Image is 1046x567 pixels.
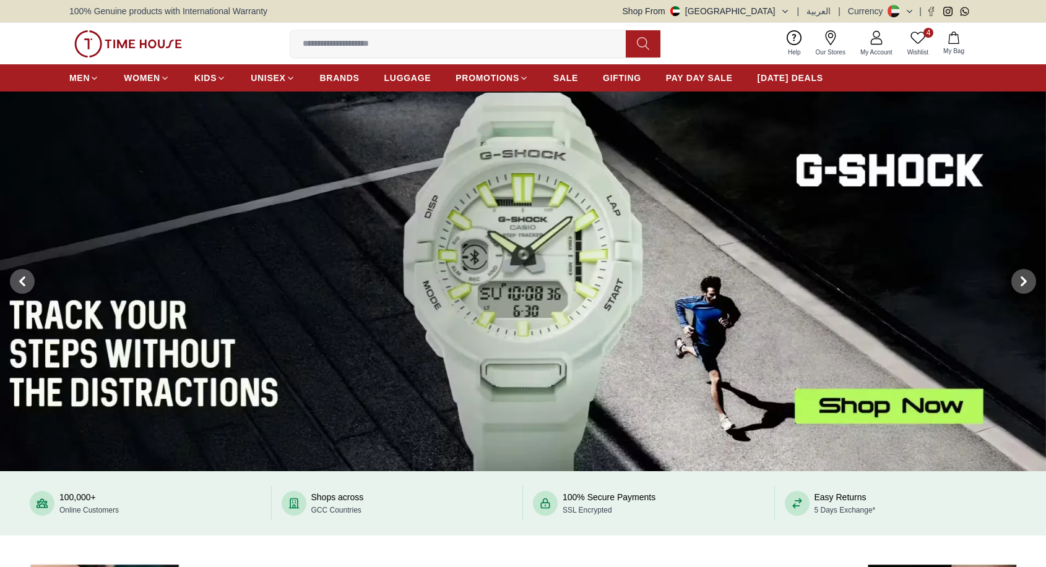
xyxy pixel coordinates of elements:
[666,72,733,84] span: PAY DAY SALE
[797,5,800,17] span: |
[320,67,360,89] a: BRANDS
[666,67,733,89] a: PAY DAY SALE
[838,5,841,17] span: |
[848,5,888,17] div: Currency
[927,7,936,16] a: Facebook
[919,5,922,17] span: |
[384,72,431,84] span: LUGGAGE
[758,67,823,89] a: [DATE] DEALS
[758,72,823,84] span: [DATE] DEALS
[553,67,578,89] a: SALE
[563,491,655,516] div: 100% Secure Payments
[563,506,612,514] span: SSL Encrypted
[806,5,831,17] button: العربية
[69,67,99,89] a: MEN
[670,6,680,16] img: United Arab Emirates
[815,491,876,516] div: Easy Returns
[902,48,933,57] span: Wishlist
[553,72,578,84] span: SALE
[194,67,226,89] a: KIDS
[623,5,790,17] button: Shop From[GEOGRAPHIC_DATA]
[251,67,295,89] a: UNISEX
[320,72,360,84] span: BRANDS
[59,506,119,514] span: Online Customers
[943,7,953,16] a: Instagram
[808,28,853,59] a: Our Stores
[603,67,641,89] a: GIFTING
[783,48,806,57] span: Help
[59,491,119,516] div: 100,000+
[938,46,969,56] span: My Bag
[936,29,972,58] button: My Bag
[384,67,431,89] a: LUGGAGE
[69,72,90,84] span: MEN
[811,48,850,57] span: Our Stores
[900,28,936,59] a: 4Wishlist
[960,7,969,16] a: Whatsapp
[456,72,519,84] span: PROMOTIONS
[194,72,217,84] span: KIDS
[456,67,529,89] a: PROMOTIONS
[780,28,808,59] a: Help
[311,506,361,514] span: GCC Countries
[603,72,641,84] span: GIFTING
[69,5,267,17] span: 100% Genuine products with International Warranty
[855,48,897,57] span: My Account
[311,491,364,516] div: Shops across
[124,72,160,84] span: WOMEN
[74,30,182,58] img: ...
[815,506,876,514] span: 5 Days Exchange*
[251,72,285,84] span: UNISEX
[923,28,933,38] span: 4
[124,67,170,89] a: WOMEN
